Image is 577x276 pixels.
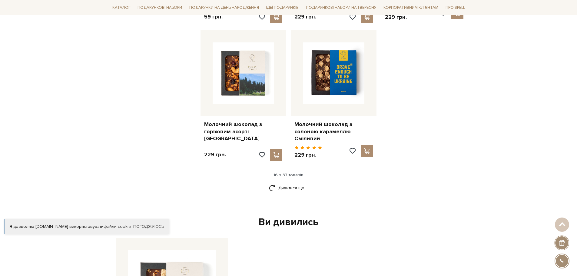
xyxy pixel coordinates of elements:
[443,3,467,12] a: Про Spell
[303,2,379,13] a: Подарункові набори на 1 Вересня
[213,42,274,104] img: Молочний шоколад з горіховим асорті Україна
[187,3,261,12] a: Подарунки на День народження
[135,3,184,12] a: Подарункові набори
[133,224,164,229] a: Погоджуюсь
[264,3,301,12] a: Ідеї подарунків
[294,121,373,142] a: Молочний шоколад з солоною карамеллю Сміливий
[385,14,413,21] p: 229 грн.
[381,2,441,13] a: Корпоративним клієнтам
[108,172,470,178] div: 16 з 37 товарів
[204,151,226,158] p: 229 грн.
[104,224,131,229] a: файли cookie
[294,151,322,158] p: 229 грн.
[5,224,169,229] div: Я дозволяю [DOMAIN_NAME] використовувати
[204,13,223,20] p: 59 грн.
[110,3,133,12] a: Каталог
[114,216,464,229] div: Ви дивились
[204,121,283,142] a: Молочний шоколад з горіховим асорті [GEOGRAPHIC_DATA]
[269,183,308,193] a: Дивитися ще
[294,13,316,20] p: 229 грн.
